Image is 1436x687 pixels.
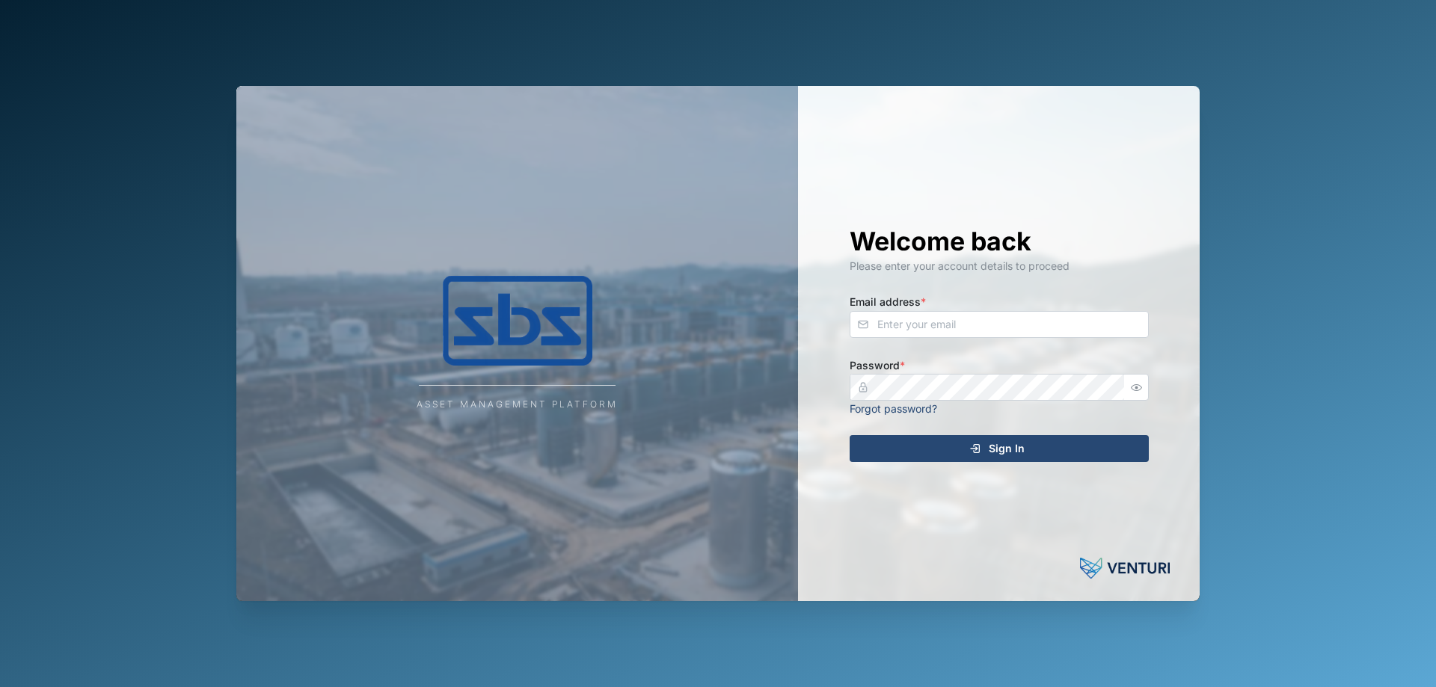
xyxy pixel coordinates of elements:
[417,398,618,412] div: Asset Management Platform
[1080,553,1170,583] img: Powered by: Venturi
[850,402,937,415] a: Forgot password?
[850,435,1149,462] button: Sign In
[368,276,667,366] img: Company Logo
[850,258,1149,274] div: Please enter your account details to proceed
[850,225,1149,258] h1: Welcome back
[850,357,905,374] label: Password
[850,294,926,310] label: Email address
[989,436,1025,461] span: Sign In
[850,311,1149,338] input: Enter your email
